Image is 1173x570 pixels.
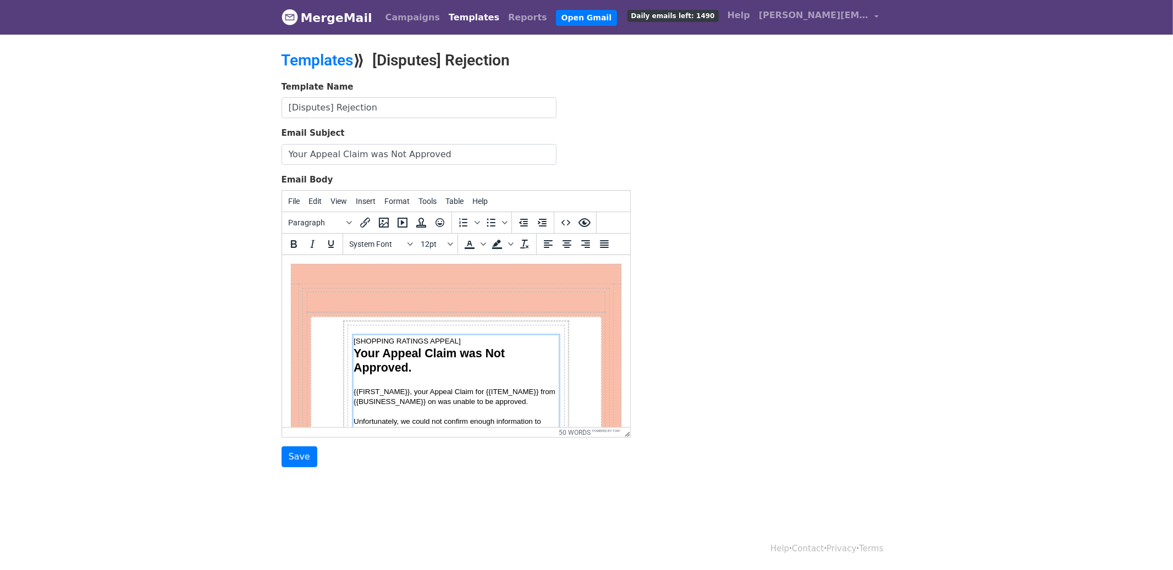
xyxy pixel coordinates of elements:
button: Preview [575,213,594,232]
span: File [289,197,300,206]
span: Format [385,197,410,206]
div: Text color [460,235,488,253]
button: Align right [576,235,595,253]
a: Templates [444,7,504,29]
label: Email Subject [282,127,345,140]
span: Insert [356,197,376,206]
span: System Font [350,240,404,248]
h2: ⟫ [Disputes] Rejection [282,51,683,70]
span: [PERSON_NAME][EMAIL_ADDRESS][PERSON_NAME][DOMAIN_NAME] [759,9,869,22]
button: Insert/edit image [375,213,393,232]
label: Email Body [282,174,333,186]
span: Daily emails left: 1490 [627,10,719,22]
iframe: Rich Text Area. Press ALT-0 for help. [282,255,630,427]
button: Justify [595,235,614,253]
a: Contact [792,544,824,554]
span: Table [446,197,464,206]
a: Help [770,544,789,554]
a: Powered by Tiny [593,429,621,433]
table: Section [29,62,320,243]
span: Edit [309,197,322,206]
button: Insert template [412,213,431,232]
button: Clear formatting [515,235,534,253]
div: Background color [488,235,515,253]
table: Section [61,65,287,225]
iframe: Chat Widget [1118,517,1173,570]
button: Align left [539,235,558,253]
img: MergeMail logo [282,9,298,25]
button: Emoticons [431,213,449,232]
button: Increase indent [533,213,552,232]
button: Insert/edit link [356,213,375,232]
button: 50 words [559,429,591,436]
span: View [331,197,348,206]
a: Reports [504,7,552,29]
span: {{FIRST_NAME}}, your Appeal Claim for {{ITEM_NAME}} from {{BUSINESS_NAME}} on was unable to be ap... [71,132,275,151]
a: Open Gmail [556,10,617,26]
span: Your Appeal Claim was Not Approved. [71,92,225,119]
a: MergeMail [282,6,372,29]
button: Blocks [284,213,356,232]
button: Source code [557,213,575,232]
input: Save [282,446,317,467]
span: Unfortunately, we could not confirm enough information to approve your request and are not able t... [71,162,278,190]
button: Italic [303,235,322,253]
a: [PERSON_NAME][EMAIL_ADDRESS][PERSON_NAME][DOMAIN_NAME] [755,4,883,30]
span: Tools [419,197,437,206]
a: Templates [282,51,354,69]
label: Template Name [282,81,354,93]
button: Font sizes [417,235,455,253]
span: Paragraph [289,218,343,227]
span: Help [473,197,488,206]
div: Numbered list [454,213,482,232]
a: Daily emails left: 1490 [623,4,723,26]
div: Bullet list [482,213,509,232]
a: Privacy [827,544,856,554]
button: Underline [322,235,340,253]
a: Campaigns [381,7,444,29]
a: Terms [859,544,883,554]
a: Help [723,4,755,26]
button: Fonts [345,235,417,253]
button: Bold [284,235,303,253]
button: Decrease indent [514,213,533,232]
span: [SHOPPING RATINGS APPEAL] [71,82,179,90]
button: Align center [558,235,576,253]
div: Resize [621,428,630,437]
button: Insert/edit media [393,213,412,232]
span: 12pt [421,240,445,248]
